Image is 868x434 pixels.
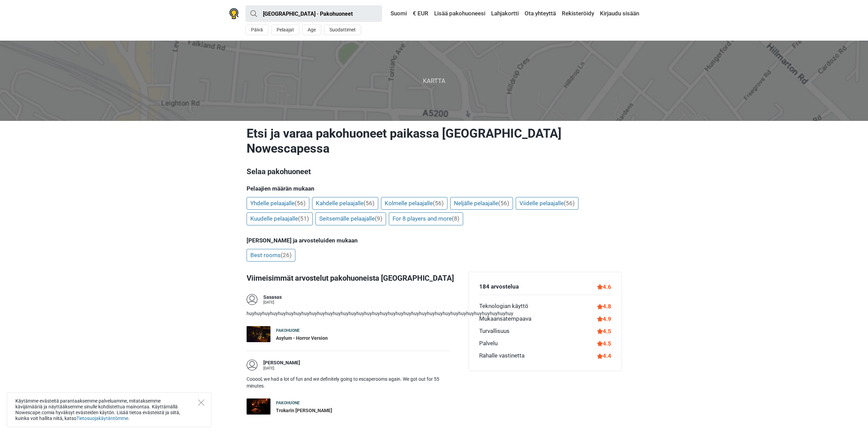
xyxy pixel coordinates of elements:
span: (56) [295,200,306,207]
span: (51) [298,215,309,222]
div: Pakohuone [276,400,332,406]
a: Asylum - Horror Version Pakohuone Asylum - Horror Version [247,326,450,342]
a: Kirjaudu sisään [598,8,639,20]
div: 4.9 [597,314,611,323]
button: Suodattimet [324,25,361,35]
span: (56) [364,200,374,207]
div: 4.4 [597,351,611,360]
span: (56) [498,200,509,207]
div: [DATE] [263,300,282,304]
div: [DATE] [263,366,300,370]
div: Asylum - Horror Version [276,335,328,342]
a: Ota yhteyttä [523,8,558,20]
a: Kahdelle pelaajalle(56) [312,197,378,210]
span: (56) [564,200,575,207]
a: Seitsemälle pelaajalle(9) [315,212,386,225]
div: Sasasas [263,294,282,301]
img: Trokarin Kirous [247,398,270,415]
button: Age [302,25,321,35]
div: Palvelu [479,339,498,348]
span: (9) [375,215,382,222]
a: Lahjakortti [489,8,520,20]
div: 4.8 [597,302,611,311]
span: (56) [433,200,444,207]
div: Turvallisuus [479,327,510,336]
h5: [PERSON_NAME] ja arvosteluiden mukaan [247,237,622,244]
img: Asylum - Horror Version [247,326,270,342]
p: Cooool, we had a lot of fun and we definitely going to escaperooms again. We got out for 55 minutes. [247,376,450,389]
div: Pakohuone [276,328,328,334]
h5: Pelaajien määrän mukaan [247,185,622,192]
a: Viidelle pelaajalle(56) [516,197,578,210]
a: Tietosuojakäytäntömme [76,416,128,421]
button: Päivä [246,25,268,35]
h3: Viimeisimmät arvostelut pakohuoneista [GEOGRAPHIC_DATA] [247,272,463,284]
span: (8) [452,215,459,222]
img: Suomi [386,11,391,16]
div: Rahalle vastinetta [479,351,525,360]
button: Pelaajat [271,25,299,35]
a: Best rooms(26) [247,249,295,262]
div: Mukaansatempaava [479,314,531,323]
div: [PERSON_NAME] [263,360,300,366]
a: Rekisteröidy [560,8,596,20]
div: Trokarin [PERSON_NAME] [276,407,332,414]
div: Teknologian käyttö [479,302,528,311]
div: 184 arvostelua [479,282,519,291]
p: huyhuyhuyhuyhuyhuyhuyhuyhuyhuyhuyhuyhuyhuyhuyhuyhuyhuyhuyhuyhuyhuyhuyhuyhuyhuyhuyhuyhuyhuyhuyhuyh... [247,310,450,317]
div: Käytämme evästeitä parantaaksemme palveluamme, mitataksemme kävijämääriä ja näyttääksemme sinulle... [7,392,211,427]
button: Close [198,400,204,406]
div: 4.5 [597,339,611,348]
div: 4.5 [597,327,611,336]
a: Yhdelle pelaajalle(56) [247,197,309,210]
a: Kolmelle pelaajalle(56) [381,197,447,210]
a: Lisää pakohuoneesi [432,8,487,20]
a: Trokarin Kirous Pakohuone Trokarin [PERSON_NAME] [247,398,450,415]
a: € EUR [411,8,430,20]
span: (26) [281,252,292,258]
a: For 8 players and more(8) [389,212,463,225]
a: Kuudelle pelaajalle(51) [247,212,313,225]
a: Neljälle pelaajalle(56) [450,197,513,210]
h1: Etsi ja varaa pakohuoneet paikassa [GEOGRAPHIC_DATA] Nowescapessa [247,126,622,156]
a: Suomi [384,8,409,20]
div: 4.6 [597,282,611,291]
h3: Selaa pakohuoneet [247,166,622,177]
input: kokeile “London” [246,5,382,22]
img: Nowescape logo [229,8,239,19]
